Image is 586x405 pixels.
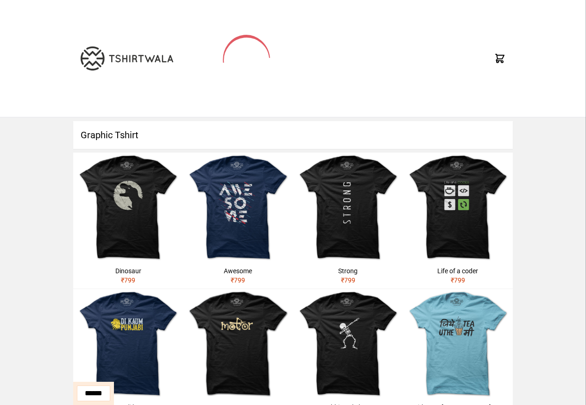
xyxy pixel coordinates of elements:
[451,276,465,284] span: ₹ 799
[73,121,513,149] h1: Graphic Tshirt
[183,153,293,263] img: awesome.jpg
[293,153,403,263] img: strong.jpg
[73,289,183,399] img: shera-di-kaum-punjabi-1.jpg
[73,153,183,263] img: dinosaur.jpg
[407,266,509,276] div: Life of a coder
[403,289,513,399] img: jithe-tea-uthe-me.jpg
[293,153,403,289] a: Strong₹799
[81,46,173,71] img: TW-LOGO-400-104.png
[231,276,245,284] span: ₹ 799
[121,276,135,284] span: ₹ 799
[403,153,513,263] img: life-of-a-coder.jpg
[77,266,179,276] div: Dinosaur
[297,266,399,276] div: Strong
[183,289,293,399] img: motor.jpg
[73,153,183,289] a: Dinosaur₹799
[187,266,289,276] div: Awesome
[341,276,355,284] span: ₹ 799
[403,153,513,289] a: Life of a coder₹799
[293,289,403,399] img: skeleton-dabbing.jpg
[183,153,293,289] a: Awesome₹799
